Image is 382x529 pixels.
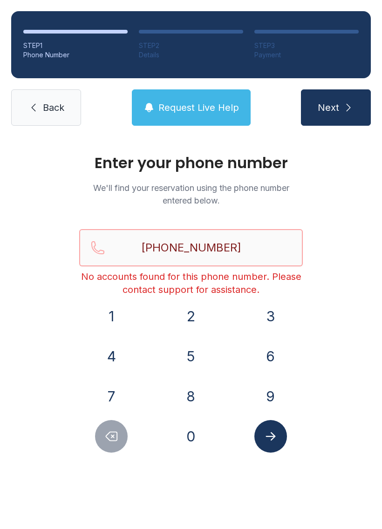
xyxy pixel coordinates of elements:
h1: Enter your phone number [79,156,303,170]
div: STEP 3 [254,41,359,50]
span: Request Live Help [158,101,239,114]
button: 8 [175,380,207,413]
button: 7 [95,380,128,413]
button: 5 [175,340,207,373]
button: 2 [175,300,207,332]
button: Delete number [95,420,128,453]
span: Next [318,101,339,114]
div: Payment [254,50,359,60]
input: Reservation phone number [79,229,303,266]
div: Details [139,50,243,60]
div: STEP 1 [23,41,128,50]
button: 4 [95,340,128,373]
button: 9 [254,380,287,413]
div: Phone Number [23,50,128,60]
button: 3 [254,300,287,332]
button: Submit lookup form [254,420,287,453]
button: 1 [95,300,128,332]
p: We'll find your reservation using the phone number entered below. [79,182,303,207]
button: 0 [175,420,207,453]
div: No accounts found for this phone number. Please contact support for assistance. [79,270,303,296]
button: 6 [254,340,287,373]
span: Back [43,101,64,114]
div: STEP 2 [139,41,243,50]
